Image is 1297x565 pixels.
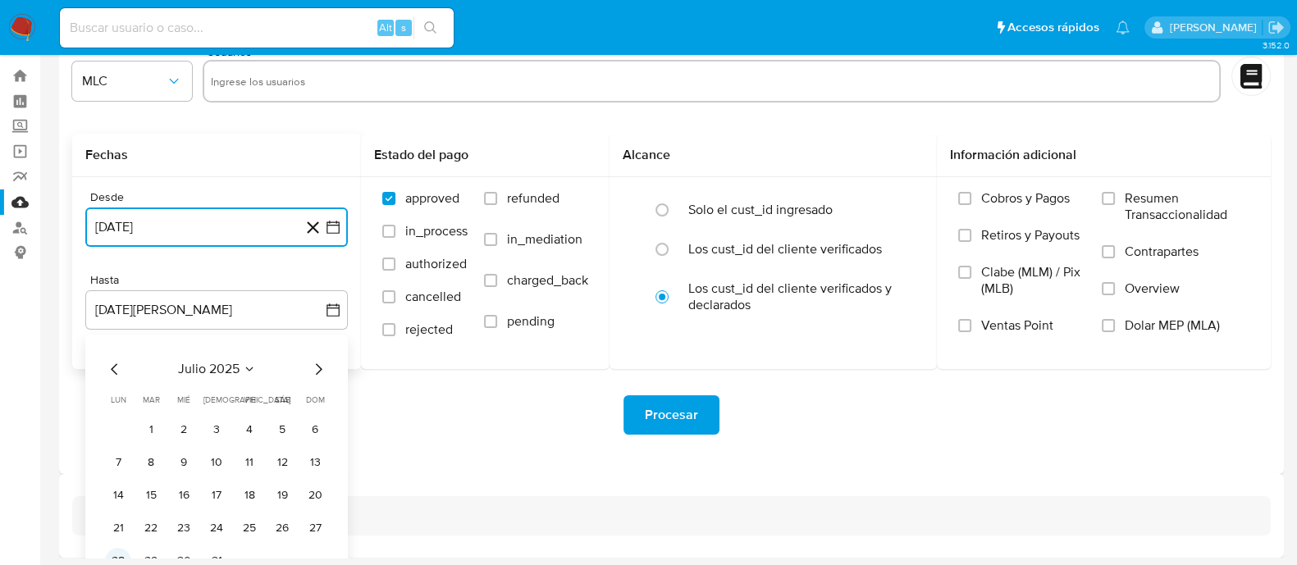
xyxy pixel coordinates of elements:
[1169,20,1262,35] p: pablo.ruidiaz@mercadolibre.com
[60,17,454,39] input: Buscar usuario o caso...
[379,20,392,35] span: Alt
[1116,21,1130,34] a: Notificaciones
[1262,39,1289,52] span: 3.152.0
[1267,19,1285,36] a: Salir
[401,20,406,35] span: s
[413,16,447,39] button: search-icon
[1007,19,1099,36] span: Accesos rápidos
